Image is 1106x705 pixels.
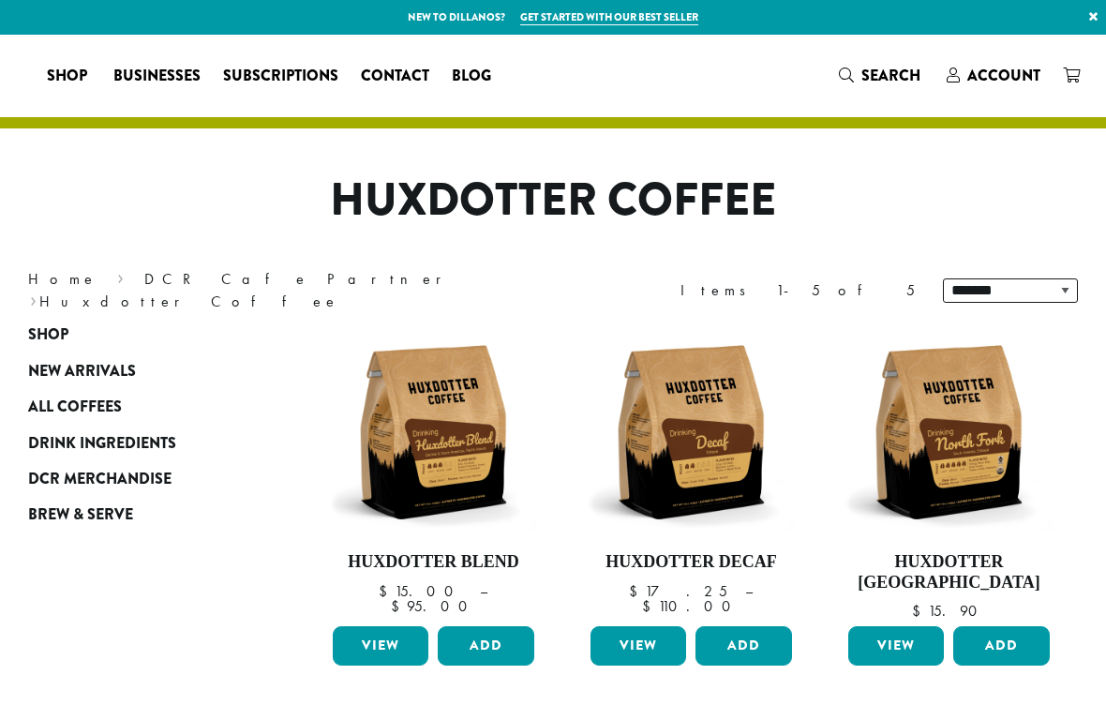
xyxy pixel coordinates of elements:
span: Subscriptions [223,65,338,88]
button: Add [438,626,533,666]
h1: Huxdotter Coffee [14,173,1092,228]
a: Home [28,269,97,289]
bdi: 95.00 [391,596,476,616]
a: Shop [28,317,248,352]
a: Drink Ingredients [28,425,248,460]
a: View [333,626,428,666]
span: Drink Ingredients [28,432,176,456]
a: Huxdotter Decaf [586,326,797,619]
a: View [590,626,686,666]
a: New Arrivals [28,353,248,389]
span: Contact [361,65,429,88]
a: Huxdotter [GEOGRAPHIC_DATA] $15.90 [844,326,1054,619]
span: $ [391,596,407,616]
span: DCR Merchandise [28,468,172,491]
span: Shop [28,323,68,347]
a: View [848,626,944,666]
span: $ [629,581,645,601]
img: Huxdotter-Coffee-Huxdotter-Blend-12oz-Web.jpg [328,326,539,537]
a: DCR Merchandise [28,461,248,497]
bdi: 15.90 [912,601,986,621]
span: – [745,581,753,601]
img: Huxdotter-Coffee-Decaf-12oz-Web.jpg [586,326,797,537]
a: Huxdotter Blend [328,326,539,619]
span: All Coffees [28,396,122,419]
span: Shop [47,65,87,88]
h4: Huxdotter Blend [328,552,539,573]
span: Blog [452,65,491,88]
bdi: 17.25 [629,581,727,601]
span: Account [967,65,1040,86]
bdi: 110.00 [642,596,740,616]
h4: Huxdotter Decaf [586,552,797,573]
nav: Breadcrumb [28,268,525,313]
button: Add [953,626,1049,666]
h4: Huxdotter [GEOGRAPHIC_DATA] [844,552,1054,592]
a: DCR Cafe Partner [144,269,455,289]
span: New Arrivals [28,360,136,383]
a: Get started with our best seller [520,9,698,25]
span: Search [861,65,920,86]
img: Huxdotter-Coffee-North-Fork-12oz-Web.jpg [844,326,1054,537]
button: Add [695,626,791,666]
span: $ [379,581,395,601]
span: – [480,581,487,601]
span: $ [912,601,928,621]
a: All Coffees [28,389,248,425]
span: Businesses [113,65,201,88]
div: Items 1-5 of 5 [680,279,915,302]
span: Brew & Serve [28,503,133,527]
span: $ [642,596,658,616]
a: Brew & Serve [28,497,248,532]
a: Search [828,60,935,91]
bdi: 15.00 [379,581,462,601]
a: Shop [36,61,102,91]
span: › [30,284,37,313]
span: › [117,262,124,291]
